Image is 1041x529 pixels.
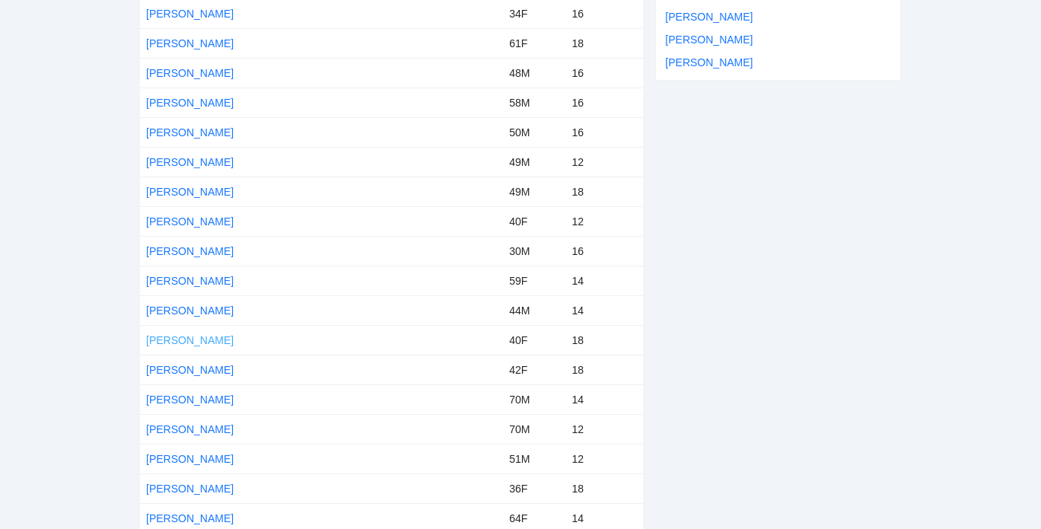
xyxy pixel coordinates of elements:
[503,59,565,88] td: 48M
[146,97,234,109] a: [PERSON_NAME]
[503,326,565,355] td: 40F
[503,88,565,118] td: 58M
[566,296,644,326] td: 14
[146,304,234,317] a: [PERSON_NAME]
[146,334,234,346] a: [PERSON_NAME]
[503,148,565,177] td: 49M
[146,245,234,257] a: [PERSON_NAME]
[566,237,644,266] td: 16
[665,11,753,23] a: [PERSON_NAME]
[146,37,234,49] a: [PERSON_NAME]
[146,275,234,287] a: [PERSON_NAME]
[566,474,644,504] td: 18
[566,29,644,59] td: 18
[146,453,234,465] a: [PERSON_NAME]
[146,67,234,79] a: [PERSON_NAME]
[503,415,565,445] td: 70M
[503,177,565,207] td: 49M
[146,8,234,20] a: [PERSON_NAME]
[146,186,234,198] a: [PERSON_NAME]
[566,207,644,237] td: 12
[566,177,644,207] td: 18
[566,88,644,118] td: 16
[503,385,565,415] td: 70M
[566,118,644,148] td: 16
[566,445,644,474] td: 12
[566,59,644,88] td: 16
[503,445,565,474] td: 51M
[146,126,234,139] a: [PERSON_NAME]
[566,148,644,177] td: 12
[566,415,644,445] td: 12
[503,296,565,326] td: 44M
[503,29,565,59] td: 61F
[566,266,644,296] td: 14
[503,118,565,148] td: 50M
[503,355,565,385] td: 42F
[566,385,644,415] td: 14
[146,364,234,376] a: [PERSON_NAME]
[503,474,565,504] td: 36F
[665,33,753,46] a: [PERSON_NAME]
[146,483,234,495] a: [PERSON_NAME]
[146,512,234,524] a: [PERSON_NAME]
[503,207,565,237] td: 40F
[146,156,234,168] a: [PERSON_NAME]
[146,394,234,406] a: [PERSON_NAME]
[503,266,565,296] td: 59F
[566,326,644,355] td: 18
[146,215,234,228] a: [PERSON_NAME]
[503,237,565,266] td: 30M
[566,355,644,385] td: 18
[146,423,234,435] a: [PERSON_NAME]
[665,56,753,69] a: [PERSON_NAME]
